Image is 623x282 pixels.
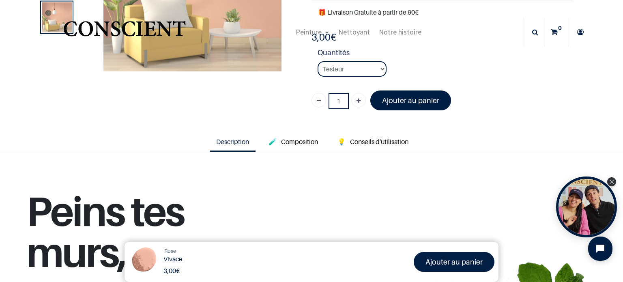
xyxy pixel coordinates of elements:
[370,90,451,110] a: Ajouter au panier
[26,190,284,282] h1: Peins tes murs,
[556,177,617,237] div: Open Tolstoy
[164,248,176,254] span: Rose
[425,258,483,266] font: Ajouter au panier
[269,138,277,146] span: 🧪
[216,138,249,146] span: Description
[382,96,439,105] font: Ajouter au panier
[414,252,494,272] a: Ajouter au panier
[350,138,408,146] span: Conseils d'utilisation
[556,177,617,237] div: Tolstoy bubble widget
[163,267,180,275] b: €
[164,247,176,255] a: Rose
[338,27,370,37] span: Nettoyant
[62,16,187,48] img: Conscient
[311,93,326,108] a: Supprimer
[337,138,346,146] span: 💡
[607,177,616,186] div: Close Tolstoy widget
[62,16,187,48] a: Logo of Conscient
[291,18,334,46] a: Peinture
[281,138,318,146] span: Composition
[581,230,619,268] iframe: Tidio Chat
[379,27,421,37] span: Notre histoire
[296,27,322,37] span: Peinture
[318,47,574,61] strong: Quantités
[556,24,564,32] sup: 0
[163,267,176,275] span: 3,00
[351,93,366,108] a: Ajouter
[545,18,568,46] a: 0
[129,246,159,276] img: Product Image
[163,255,315,263] h1: Vivace
[556,177,617,237] div: Open Tolstoy widget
